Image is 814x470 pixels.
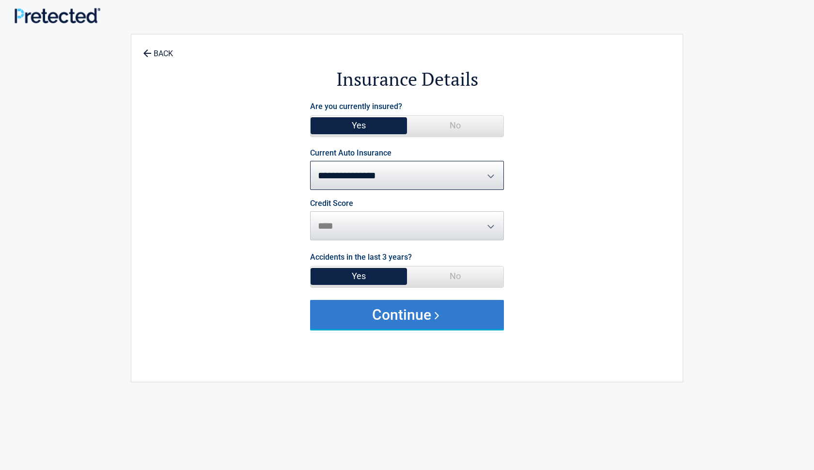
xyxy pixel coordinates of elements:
[310,149,391,157] label: Current Auto Insurance
[311,116,407,135] span: Yes
[141,41,175,58] a: BACK
[310,300,504,329] button: Continue
[407,266,503,286] span: No
[407,116,503,135] span: No
[310,251,412,264] label: Accidents in the last 3 years?
[311,266,407,286] span: Yes
[310,100,402,113] label: Are you currently insured?
[185,67,629,92] h2: Insurance Details
[310,200,353,207] label: Credit Score
[15,8,100,23] img: Main Logo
